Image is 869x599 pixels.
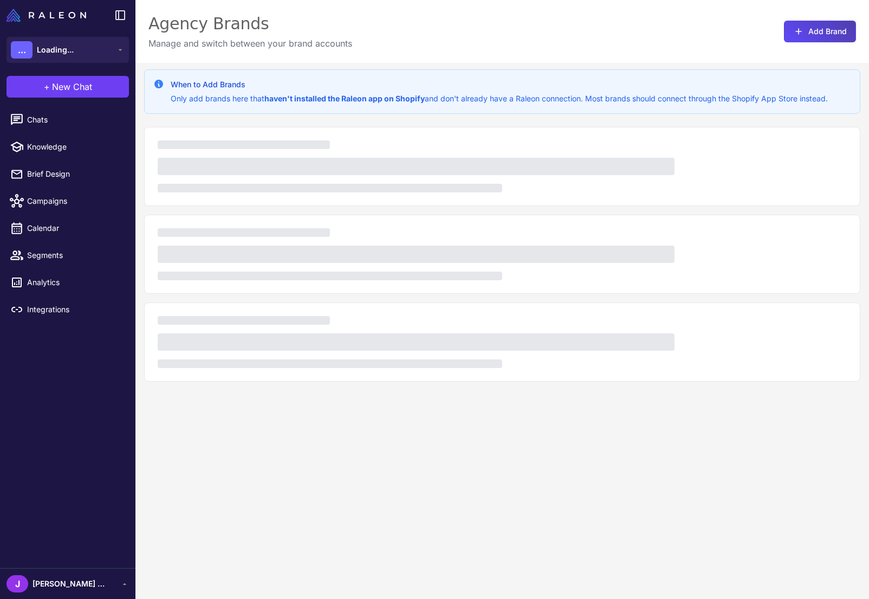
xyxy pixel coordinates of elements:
div: J [7,575,28,592]
span: Campaigns [27,195,122,207]
span: Chats [27,114,122,126]
span: Analytics [27,276,122,288]
span: Integrations [27,304,122,315]
span: [PERSON_NAME] Fake [PERSON_NAME] [33,578,108,590]
a: Calendar [4,217,131,240]
a: Knowledge [4,136,131,158]
p: Manage and switch between your brand accounts [148,37,352,50]
a: Campaigns [4,190,131,212]
button: ...Loading... [7,37,129,63]
span: Calendar [27,222,122,234]
strong: haven't installed the Raleon app on Shopify [264,94,425,103]
div: ... [11,41,33,59]
span: New Chat [52,80,92,93]
img: Raleon Logo [7,9,86,22]
button: Add Brand [784,21,856,42]
div: Agency Brands [148,13,352,35]
a: Chats [4,108,131,131]
span: Loading... [37,44,74,56]
button: +New Chat [7,76,129,98]
h3: When to Add Brands [171,79,828,91]
span: Segments [27,249,122,261]
a: Brief Design [4,163,131,185]
a: Integrations [4,298,131,321]
a: Segments [4,244,131,267]
a: Raleon Logo [7,9,90,22]
span: + [44,80,50,93]
p: Only add brands here that and don't already have a Raleon connection. Most brands should connect ... [171,93,828,105]
a: Analytics [4,271,131,294]
span: Brief Design [27,168,122,180]
span: Knowledge [27,141,122,153]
